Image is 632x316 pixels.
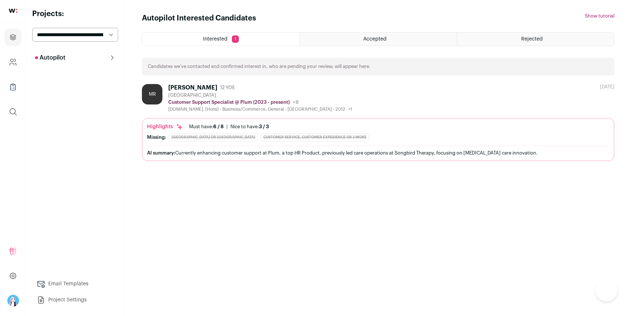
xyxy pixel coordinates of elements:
h1: Autopilot Interested Candidates [142,13,256,23]
div: Must have: [189,124,223,130]
ul: | [189,124,269,130]
div: Highlights [147,123,183,130]
p: Customer Support Specialist @ Plum (2023 - present) [168,99,290,105]
p: Candidates we’ve contacted and confirmed interest in, who are pending your review, will appear here. [148,64,370,69]
div: Customer Service, Customer Experience or 2 more [261,133,369,141]
img: 17519023-medium_jpg [7,295,19,307]
a: Company Lists [4,78,22,96]
div: MR [142,84,162,104]
span: AI summary: [147,151,175,155]
span: Accepted [363,37,387,42]
div: Missing: [147,134,166,140]
div: [GEOGRAPHIC_DATA] or [GEOGRAPHIC_DATA] [169,133,258,141]
a: Company and ATS Settings [4,53,22,71]
img: wellfound-shorthand-0d5821cbd27db2630d0214b213865d53afaa358527fdda9d0ea32b1df1b89c2c.svg [9,9,17,13]
span: 3 / 3 [259,124,269,129]
span: 1 [232,35,239,43]
p: Autopilot [35,53,65,62]
span: Interested [203,37,227,42]
div: [PERSON_NAME] [168,84,217,91]
button: Open dropdown [7,295,19,307]
span: +1 [348,107,352,111]
span: +8 [293,100,299,105]
div: [DOMAIN_NAME]. (Hons) - Business/Commerce, General - [GEOGRAPHIC_DATA] - 2012 [168,106,352,112]
span: Rejected [521,37,543,42]
div: [GEOGRAPHIC_DATA] [168,92,352,98]
iframe: Help Scout Beacon - Open [595,279,617,301]
a: Projects [4,28,22,46]
span: 12 YOE [220,85,235,91]
button: Show tutorial [585,13,614,19]
a: Project Settings [32,293,118,307]
a: Rejected [457,33,614,46]
div: Nice to have: [230,124,269,130]
button: Autopilot [32,50,118,65]
span: 6 / 8 [213,124,223,129]
div: [DATE] [600,84,614,90]
a: Email Templates [32,277,118,291]
a: MR [PERSON_NAME] 12 YOE [GEOGRAPHIC_DATA] Customer Support Specialist @ Plum (2023 - present) +8 ... [142,84,614,161]
div: Currently enhancing customer support at Plum, a top HR Product, previously led care operations at... [147,149,609,157]
a: Accepted [300,33,457,46]
h2: Projects: [32,9,118,19]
